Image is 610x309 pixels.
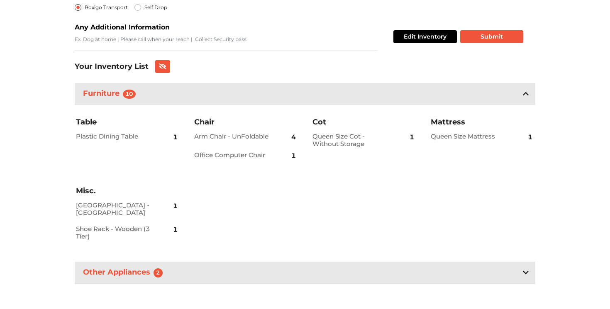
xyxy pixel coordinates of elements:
[194,151,272,159] h2: Office Computer Chair
[431,117,534,127] h3: Mattress
[431,133,508,140] h2: Queen Size Mattress
[76,133,154,140] h2: Plastic Dining Table
[173,196,178,216] span: 1
[85,2,128,12] label: Boxigo Transport
[291,127,296,147] span: 4
[173,220,178,240] span: 1
[76,225,154,240] h2: Shoe Rack - Wooden (3 Tier)
[393,30,457,43] button: Edit Inventory
[460,30,523,43] button: Submit
[75,62,149,71] h3: Your Inventory List
[76,202,154,217] h2: [GEOGRAPHIC_DATA] - [GEOGRAPHIC_DATA]
[194,133,272,140] h2: Arm Chair - UnFoldable
[528,127,532,147] span: 1
[154,268,163,277] span: 2
[81,88,141,100] h3: Furniture
[144,2,167,12] label: Self Drop
[291,146,296,166] span: 1
[76,117,180,127] h3: Table
[123,90,136,99] span: 10
[410,127,414,147] span: 1
[312,133,390,148] h2: Queen Size Cot - Without Storage
[76,186,180,196] h3: Misc.
[194,117,298,127] h3: Chair
[81,266,168,279] h3: Other Appliances
[173,127,178,147] span: 1
[75,23,170,31] b: Any Additional Information
[312,117,416,127] h3: Cot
